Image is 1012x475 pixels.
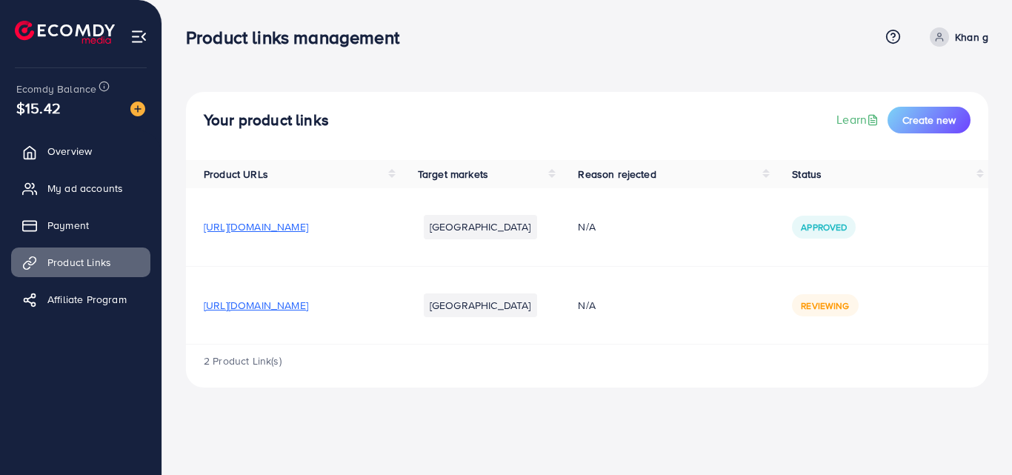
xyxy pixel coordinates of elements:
[16,97,61,119] span: $15.42
[418,167,488,182] span: Target markets
[47,218,89,233] span: Payment
[424,293,537,317] li: [GEOGRAPHIC_DATA]
[47,255,111,270] span: Product Links
[836,111,882,128] a: Learn
[130,28,147,45] img: menu
[204,219,308,234] span: [URL][DOMAIN_NAME]
[47,292,127,307] span: Affiliate Program
[15,21,115,44] img: logo
[204,298,308,313] span: [URL][DOMAIN_NAME]
[11,285,150,314] a: Affiliate Program
[47,144,92,159] span: Overview
[11,210,150,240] a: Payment
[11,248,150,277] a: Product Links
[204,353,282,368] span: 2 Product Link(s)
[11,136,150,166] a: Overview
[902,113,956,127] span: Create new
[11,173,150,203] a: My ad accounts
[801,221,847,233] span: Approved
[924,27,988,47] a: Khan g
[130,102,145,116] img: image
[16,82,96,96] span: Ecomdy Balance
[578,219,595,234] span: N/A
[955,28,988,46] p: Khan g
[424,215,537,239] li: [GEOGRAPHIC_DATA]
[578,167,656,182] span: Reason rejected
[888,107,971,133] button: Create new
[204,111,329,130] h4: Your product links
[186,27,411,48] h3: Product links management
[47,181,123,196] span: My ad accounts
[578,298,595,313] span: N/A
[792,167,822,182] span: Status
[204,167,268,182] span: Product URLs
[801,299,849,312] span: Reviewing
